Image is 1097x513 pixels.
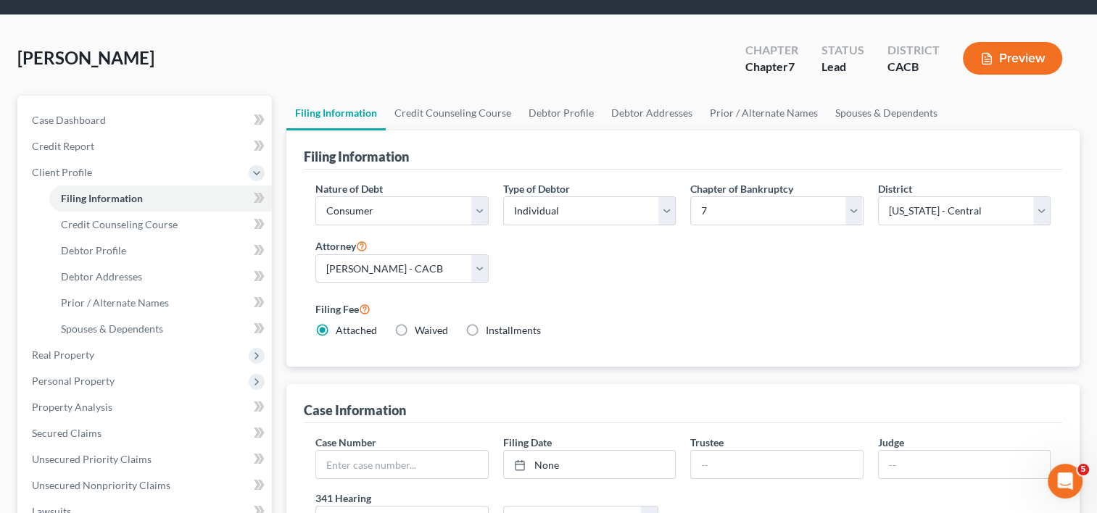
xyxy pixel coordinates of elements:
[603,96,701,130] a: Debtor Addresses
[304,401,406,419] div: Case Information
[20,472,272,499] a: Unsecured Nonpriority Claims
[316,451,487,478] input: Enter case number...
[49,238,272,264] a: Debtor Profile
[61,296,169,309] span: Prior / Alternate Names
[17,47,154,68] span: [PERSON_NAME]
[32,375,115,387] span: Personal Property
[691,451,862,478] input: --
[20,133,272,159] a: Credit Report
[386,96,520,130] a: Credit Counseling Course
[286,96,386,130] a: Filing Information
[61,270,142,283] span: Debtor Addresses
[415,324,448,336] span: Waived
[827,96,946,130] a: Spouses & Dependents
[503,435,552,450] label: Filing Date
[878,181,912,196] label: District
[20,394,272,420] a: Property Analysis
[1048,464,1082,499] iframe: Intercom live chat
[486,324,541,336] span: Installments
[20,420,272,446] a: Secured Claims
[32,140,94,152] span: Credit Report
[963,42,1062,75] button: Preview
[32,479,170,491] span: Unsecured Nonpriority Claims
[32,401,112,413] span: Property Analysis
[61,192,143,204] span: Filing Information
[745,59,798,75] div: Chapter
[821,42,864,59] div: Status
[315,435,376,450] label: Case Number
[49,212,272,238] a: Credit Counseling Course
[32,349,94,361] span: Real Property
[690,181,793,196] label: Chapter of Bankruptcy
[690,435,724,450] label: Trustee
[32,114,106,126] span: Case Dashboard
[32,453,152,465] span: Unsecured Priority Claims
[49,290,272,316] a: Prior / Alternate Names
[701,96,827,130] a: Prior / Alternate Names
[32,427,102,439] span: Secured Claims
[308,491,683,506] label: 341 Hearing
[20,446,272,472] a: Unsecured Priority Claims
[879,451,1050,478] input: --
[304,148,409,165] div: Filing Information
[887,42,940,59] div: District
[878,435,904,450] label: Judge
[315,300,1051,317] label: Filing Fee
[504,451,675,478] a: None
[821,59,864,75] div: Lead
[315,181,383,196] label: Nature of Debt
[336,324,377,336] span: Attached
[61,322,163,335] span: Spouses & Dependents
[32,166,92,178] span: Client Profile
[20,107,272,133] a: Case Dashboard
[49,185,272,212] a: Filing Information
[745,42,798,59] div: Chapter
[61,218,178,230] span: Credit Counseling Course
[520,96,603,130] a: Debtor Profile
[1077,464,1089,475] span: 5
[503,181,570,196] label: Type of Debtor
[49,316,272,342] a: Spouses & Dependents
[887,59,940,75] div: CACB
[315,237,368,254] label: Attorney
[61,244,126,256] span: Debtor Profile
[788,59,795,73] span: 7
[49,264,272,290] a: Debtor Addresses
